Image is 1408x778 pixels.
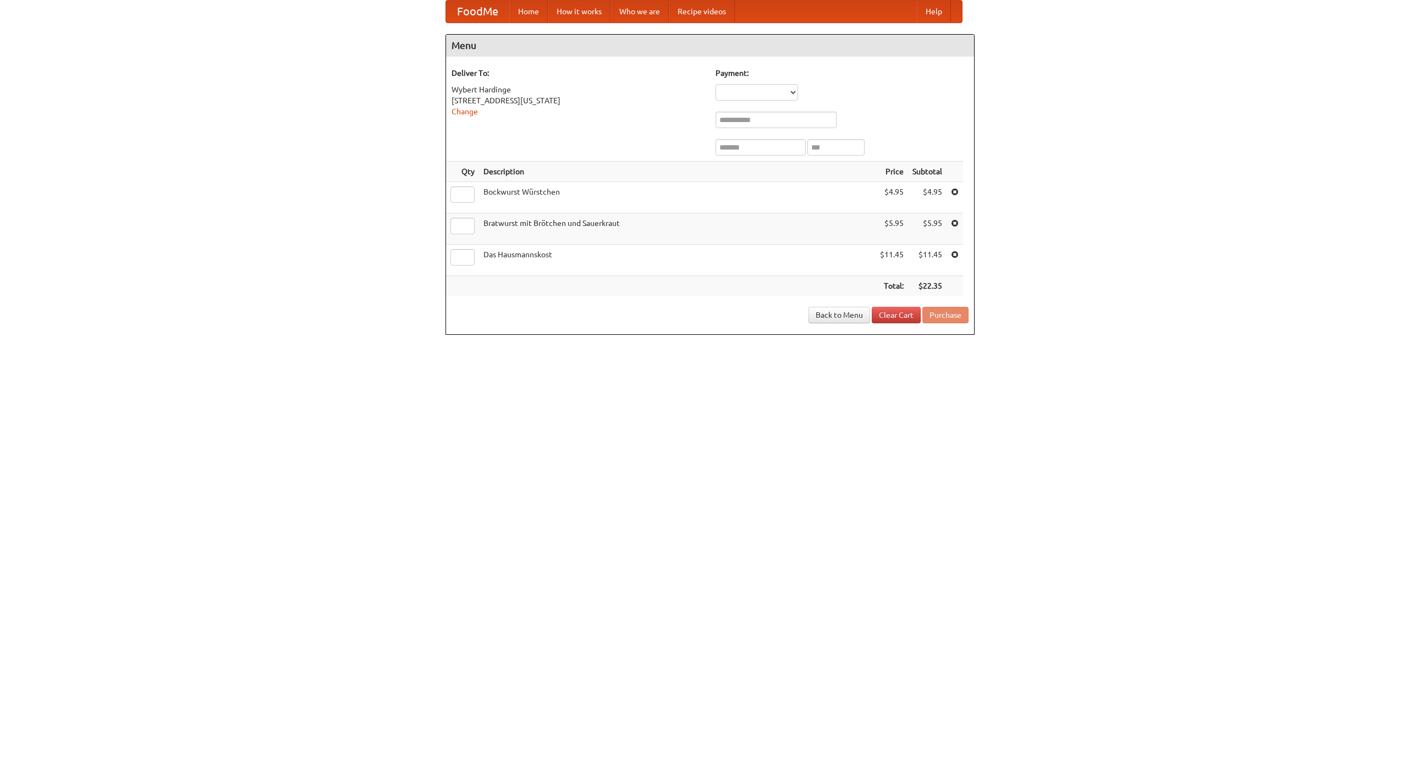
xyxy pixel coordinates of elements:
[446,35,974,57] h4: Menu
[716,68,969,79] h5: Payment:
[548,1,610,23] a: How it works
[479,245,876,276] td: Das Hausmannskost
[908,245,947,276] td: $11.45
[876,182,908,213] td: $4.95
[509,1,548,23] a: Home
[809,307,870,323] a: Back to Menu
[876,245,908,276] td: $11.45
[479,182,876,213] td: Bockwurst Würstchen
[922,307,969,323] button: Purchase
[908,162,947,182] th: Subtotal
[876,276,908,296] th: Total:
[452,107,478,116] a: Change
[446,1,509,23] a: FoodMe
[452,95,705,106] div: [STREET_ADDRESS][US_STATE]
[669,1,735,23] a: Recipe videos
[610,1,669,23] a: Who we are
[908,213,947,245] td: $5.95
[479,213,876,245] td: Bratwurst mit Brötchen und Sauerkraut
[917,1,951,23] a: Help
[908,276,947,296] th: $22.35
[479,162,876,182] th: Description
[452,68,705,79] h5: Deliver To:
[876,213,908,245] td: $5.95
[872,307,921,323] a: Clear Cart
[452,84,705,95] div: Wybert Hardinge
[876,162,908,182] th: Price
[446,162,479,182] th: Qty
[908,182,947,213] td: $4.95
